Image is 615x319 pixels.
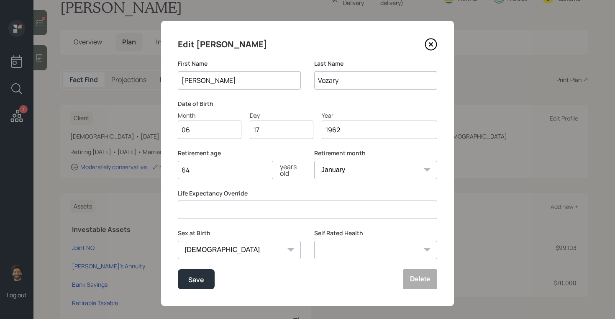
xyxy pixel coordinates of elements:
input: Year [322,121,437,139]
label: Last Name [314,59,437,68]
div: Month [178,111,241,120]
div: years old [273,163,301,177]
label: Retirement month [314,149,437,157]
h4: Edit [PERSON_NAME] [178,38,267,51]
div: Year [322,111,437,120]
input: Day [250,121,313,139]
label: Self Rated Health [314,229,437,237]
label: Date of Birth [178,100,437,108]
div: Save [188,274,204,285]
button: Save [178,269,215,289]
input: Month [178,121,241,139]
div: Day [250,111,313,120]
label: First Name [178,59,301,68]
label: Sex at Birth [178,229,301,237]
button: Delete [403,269,437,289]
label: Retirement age [178,149,301,157]
label: Life Expectancy Override [178,189,437,198]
